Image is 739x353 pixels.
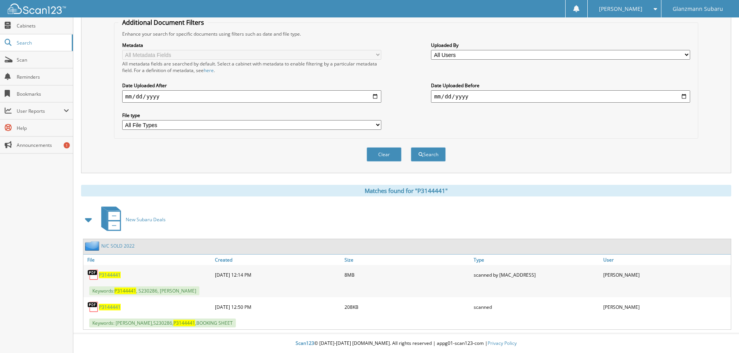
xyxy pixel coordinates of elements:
[99,272,121,278] a: P3144441
[17,22,69,29] span: Cabinets
[87,269,99,281] img: PDF.png
[89,286,199,295] span: Keywords: , S230286, [PERSON_NAME]
[122,112,381,119] label: File type
[99,304,121,310] a: P3144441
[122,82,381,89] label: Date Uploaded After
[173,320,195,326] span: P3144441
[700,316,739,353] iframe: Chat Widget
[431,82,690,89] label: Date Uploaded Before
[17,108,64,114] span: User Reports
[17,40,68,46] span: Search
[17,125,69,131] span: Help
[599,7,642,11] span: [PERSON_NAME]
[673,7,723,11] span: Glanzmann Subaru
[343,267,472,282] div: 8MB
[8,3,66,14] img: scan123-logo-white.svg
[87,301,99,313] img: PDF.png
[367,147,402,162] button: Clear
[126,216,166,223] span: New Subaru Deals
[472,267,601,282] div: scanned by [MAC_ADDRESS]
[85,241,101,251] img: folder2.png
[89,319,236,327] span: Keywords: [PERSON_NAME],S230286, ,BOOKING SHEET
[17,91,69,97] span: Bookmarks
[17,142,69,148] span: Announcements
[343,299,472,315] div: 208KB
[472,255,601,265] a: Type
[81,185,731,196] div: Matches found for "P3144441"
[488,340,517,346] a: Privacy Policy
[83,255,213,265] a: File
[296,340,314,346] span: Scan123
[601,299,731,315] div: [PERSON_NAME]
[17,57,69,63] span: Scan
[213,267,343,282] div: [DATE] 12:14 PM
[411,147,446,162] button: Search
[601,255,731,265] a: User
[101,243,135,249] a: N/C SOLD 2022
[472,299,601,315] div: scanned
[118,18,208,27] legend: Additional Document Filters
[118,31,694,37] div: Enhance your search for specific documents using filters such as date and file type.
[213,299,343,315] div: [DATE] 12:50 PM
[343,255,472,265] a: Size
[122,90,381,103] input: start
[204,67,214,74] a: here
[122,42,381,48] label: Metadata
[97,204,166,235] a: New Subaru Deals
[431,42,690,48] label: Uploaded By
[17,74,69,80] span: Reminders
[122,60,381,74] div: All metadata fields are searched by default. Select a cabinet with metadata to enable filtering b...
[114,288,136,294] span: P3144441
[431,90,690,103] input: end
[64,142,70,148] div: 1
[73,334,739,353] div: © [DATE]-[DATE] [DOMAIN_NAME]. All rights reserved | appg01-scan123-com |
[213,255,343,265] a: Created
[601,267,731,282] div: [PERSON_NAME]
